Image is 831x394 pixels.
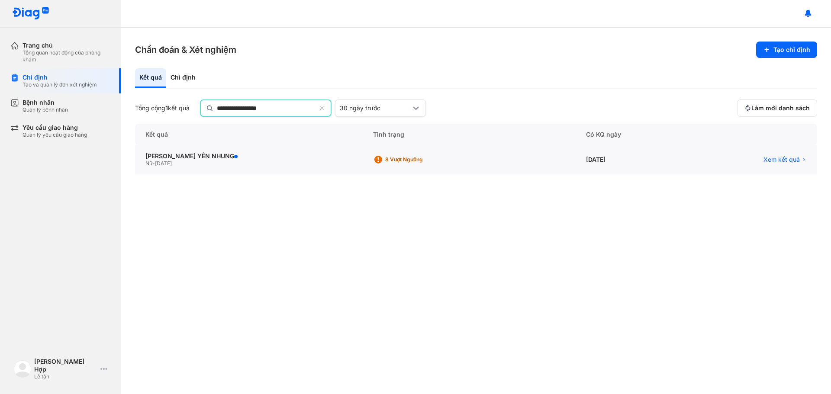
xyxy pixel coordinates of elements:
[23,131,87,138] div: Quản lý yêu cầu giao hàng
[34,373,97,380] div: Lễ tân
[12,7,49,20] img: logo
[152,160,155,167] span: -
[576,145,688,174] div: [DATE]
[23,74,97,81] div: Chỉ định
[165,104,168,112] span: 1
[23,124,87,131] div: Yêu cầu giao hàng
[23,42,111,49] div: Trang chủ
[576,124,688,145] div: Có KQ ngày
[23,106,68,113] div: Quản lý bệnh nhân
[14,360,31,378] img: logo
[23,49,111,63] div: Tổng quan hoạt động của phòng khám
[166,68,200,88] div: Chỉ định
[385,156,454,163] div: 8 Vượt ngưỡng
[155,160,172,167] span: [DATE]
[135,124,363,145] div: Kết quả
[23,99,68,106] div: Bệnh nhân
[751,104,810,112] span: Làm mới danh sách
[363,124,576,145] div: Tình trạng
[135,68,166,88] div: Kết quả
[135,104,190,112] div: Tổng cộng kết quả
[145,160,152,167] span: Nữ
[756,42,817,58] button: Tạo chỉ định
[23,81,97,88] div: Tạo và quản lý đơn xét nghiệm
[135,44,236,56] h3: Chẩn đoán & Xét nghiệm
[340,104,411,112] div: 30 ngày trước
[34,358,97,373] div: [PERSON_NAME] Hợp
[763,156,800,163] span: Xem kết quả
[737,99,817,117] button: Làm mới danh sách
[145,152,352,160] div: [PERSON_NAME] YẾN NHUNG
